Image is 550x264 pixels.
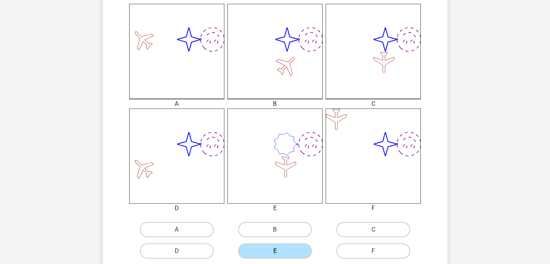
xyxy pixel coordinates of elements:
label: F [336,243,410,259]
div: F [320,204,427,213]
div: A [123,99,230,109]
div: E [222,204,328,213]
label: C [336,222,410,237]
label: B [238,222,312,237]
div: C [320,99,427,109]
div: D [123,204,230,213]
label: D [140,243,214,259]
label: A [140,222,214,237]
div: B [222,99,328,109]
label: E [238,243,312,259]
